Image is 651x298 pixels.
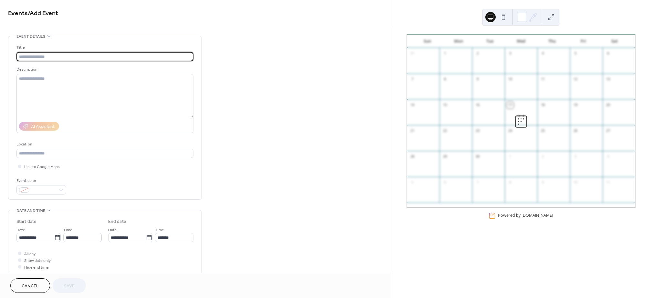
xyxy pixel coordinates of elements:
div: 20 [604,102,612,109]
div: 1 [441,50,449,57]
div: 8 [441,76,449,83]
div: 3 [572,153,579,160]
div: 12 [572,76,579,83]
div: 15 [441,102,449,109]
div: 10 [507,76,514,83]
button: Cancel [10,278,50,293]
div: Description [16,66,192,73]
div: 4 [539,50,546,57]
div: 11 [539,76,546,83]
span: Date [108,227,117,233]
div: 7 [409,76,416,83]
div: 7 [474,179,481,186]
span: Cancel [22,283,39,290]
div: 29 [441,153,449,160]
div: 2 [539,153,546,160]
div: 5 [572,50,579,57]
div: Event color [16,177,65,184]
div: 13 [604,76,612,83]
span: All day [24,251,36,257]
div: 21 [409,127,416,134]
a: Events [8,7,28,20]
div: 6 [604,50,612,57]
div: 30 [474,153,481,160]
span: Show date only [24,257,51,264]
span: Date [16,227,25,233]
div: 27 [604,127,612,134]
div: 31 [409,50,416,57]
div: 25 [539,127,546,134]
div: 11 [604,179,612,186]
div: 8 [507,179,514,186]
div: Powered by [498,213,553,218]
div: 26 [572,127,579,134]
div: Wed [505,35,536,48]
span: Time [155,227,164,233]
div: 6 [441,179,449,186]
div: 23 [474,127,481,134]
span: Link to Google Maps [24,164,60,170]
span: Hide end time [24,264,49,271]
div: 17 [507,102,514,109]
div: 14 [409,102,416,109]
span: Event details [16,33,45,40]
div: Sat [599,35,630,48]
div: 28 [409,153,416,160]
div: Sun [412,35,443,48]
div: 4 [604,153,612,160]
div: 2 [474,50,481,57]
div: 9 [539,179,546,186]
span: Time [63,227,72,233]
div: 1 [507,153,514,160]
div: 19 [572,102,579,109]
div: 24 [507,127,514,134]
div: Tue [474,35,505,48]
div: Title [16,44,192,51]
div: 16 [474,102,481,109]
div: Fri [568,35,599,48]
div: 18 [539,102,546,109]
div: 9 [474,76,481,83]
span: / Add Event [28,7,58,20]
div: Start date [16,218,36,225]
div: 10 [572,179,579,186]
div: 22 [441,127,449,134]
a: [DOMAIN_NAME] [522,213,553,218]
div: Thu [537,35,568,48]
div: Mon [443,35,474,48]
div: End date [108,218,126,225]
div: 3 [507,50,514,57]
div: 5 [409,179,416,186]
div: Location [16,141,192,148]
span: Date and time [16,207,45,214]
